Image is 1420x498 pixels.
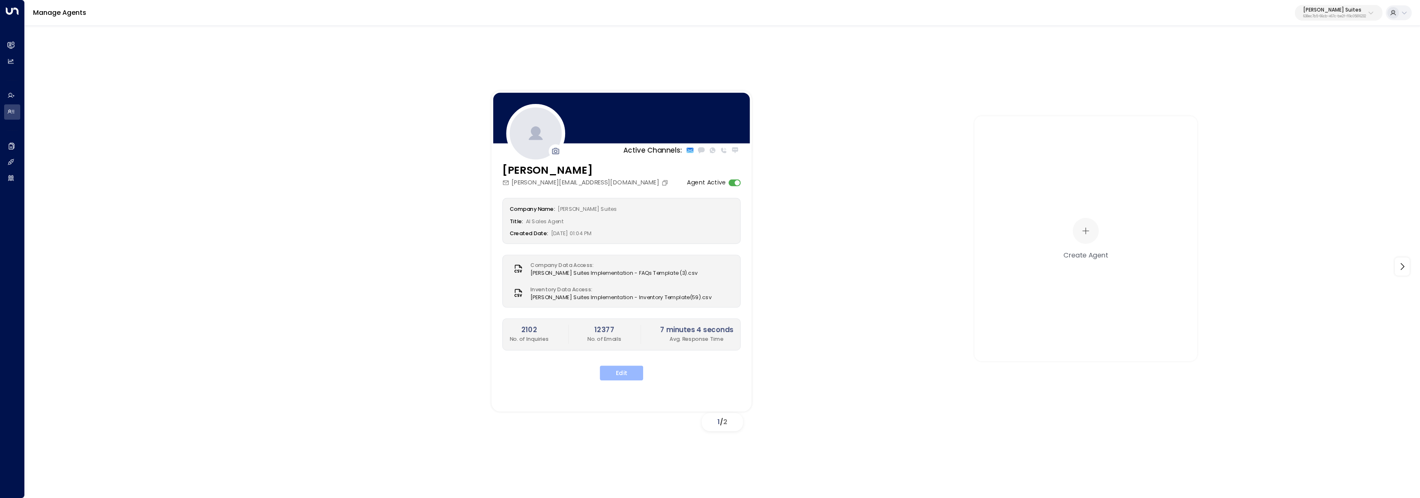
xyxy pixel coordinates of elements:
label: Company Data Access: [530,261,693,269]
h2: 7 minutes 4 seconds [660,325,733,335]
a: Manage Agents [33,8,86,17]
p: Avg. Response Time [660,335,733,343]
label: Agent Active [687,178,726,187]
label: Inventory Data Access: [530,286,707,293]
button: Copy [661,179,670,186]
h2: 2102 [510,325,549,335]
h2: 12377 [587,325,621,335]
span: 1 [717,417,720,427]
span: 2 [723,417,727,427]
span: [DATE] 01:04 PM [551,230,592,237]
p: No. of Inquiries [510,335,549,343]
p: No. of Emails [587,335,621,343]
p: 638ec7b5-66cb-467c-be2f-f19c05816232 [1303,15,1366,18]
label: Created Date: [510,230,548,237]
div: Create Agent [1064,250,1108,260]
span: AI Sales Agent [526,217,563,225]
button: Edit [600,366,643,380]
p: [PERSON_NAME] Suites [1303,7,1366,12]
span: [PERSON_NAME] Suites Implementation - Inventory Template(59).csv [530,293,712,301]
p: Active Channels: [623,145,682,156]
span: [PERSON_NAME] Suites [558,205,617,213]
h3: [PERSON_NAME] [502,163,670,178]
label: Title: [510,217,523,225]
span: [PERSON_NAME] Suites Implementation - FAQs Template (3).csv [530,269,698,277]
div: [PERSON_NAME][EMAIL_ADDRESS][DOMAIN_NAME] [502,178,670,187]
button: [PERSON_NAME] Suites638ec7b5-66cb-467c-be2f-f19c05816232 [1295,5,1382,21]
div: / [702,413,743,431]
label: Company Name: [510,205,555,213]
